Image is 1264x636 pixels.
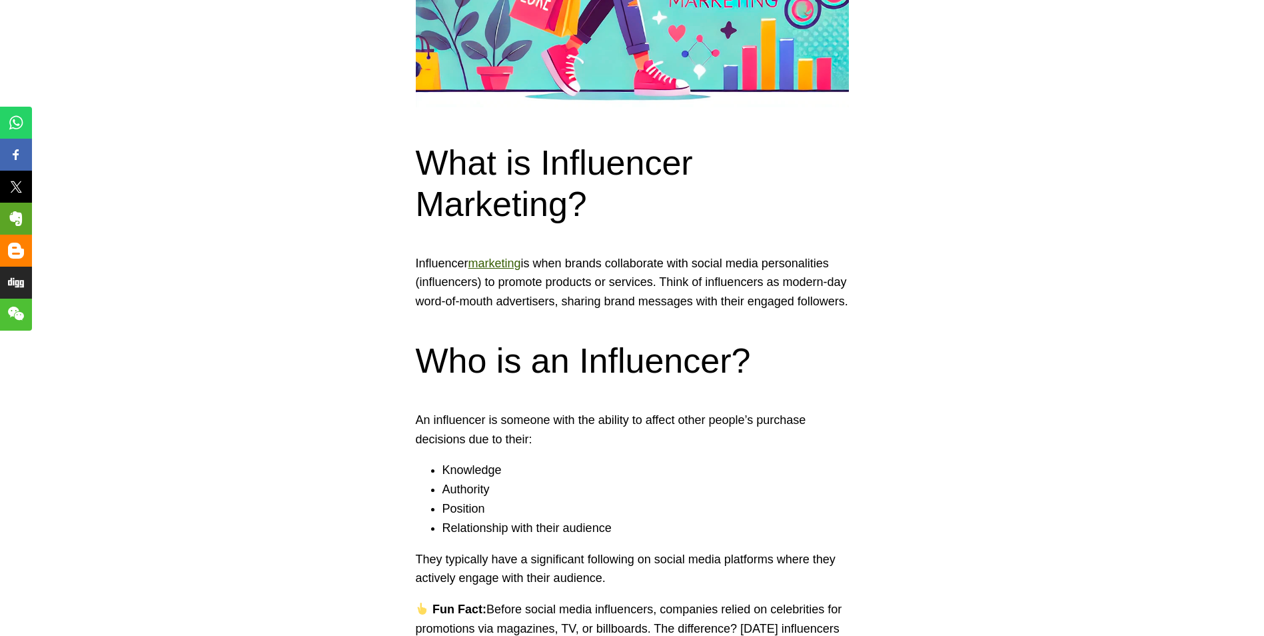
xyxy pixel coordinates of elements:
img: 👆 [416,603,428,615]
strong: Fun Fact: [432,603,486,616]
p: Influencer is when brands collaborate with social media personalities (influencers) to promote pr... [416,254,849,311]
a: marketing [468,257,521,270]
li: Authority [442,480,849,499]
p: They typically have a significant following on social media platforms where they actively engage ... [416,550,849,589]
li: Knowledge [442,461,849,480]
li: Relationship with their audience [442,519,849,538]
h2: Who is an Influencer? [416,340,849,381]
p: An influencer is someone with the ability to affect other people’s purchase decisions due to their: [416,411,849,449]
li: Position [442,499,849,519]
h2: What is Influencer Marketing? [416,142,849,225]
